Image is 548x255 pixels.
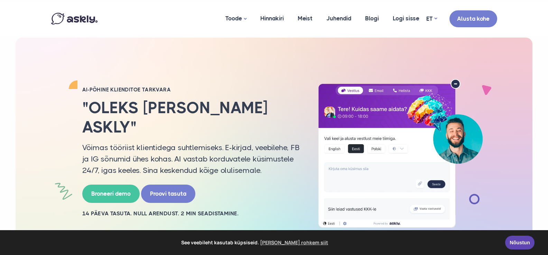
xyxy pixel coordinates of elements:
a: Broneeri demo [82,185,140,203]
img: AI multilingual chat [310,79,490,228]
a: Meist [291,2,319,35]
a: Hinnakiri [253,2,291,35]
a: Logi sisse [386,2,426,35]
h2: AI-PÕHINE KLIENDITOE TARKVARA [82,86,300,93]
span: See veebileht kasutab küpsiseid. [10,237,500,248]
h2: 14 PÄEVA TASUTA. NULL ARENDUST. 2 MIN SEADISTAMINE. [82,210,300,217]
h2: "Oleks [PERSON_NAME] Askly" [82,98,300,136]
a: Toode [219,2,253,36]
a: Nõustun [505,236,535,249]
a: Juhendid [319,2,358,35]
a: Alusta kohe [449,10,497,27]
a: learn more about cookies [259,237,329,248]
a: ET [426,14,437,24]
p: Võimas tööriist klientidega suhtlemiseks. E-kirjad, veebilehe, FB ja IG sõnumid ühes kohas. AI va... [82,142,300,176]
img: Askly [51,13,97,24]
a: Blogi [358,2,386,35]
a: Proovi tasuta [141,185,195,203]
